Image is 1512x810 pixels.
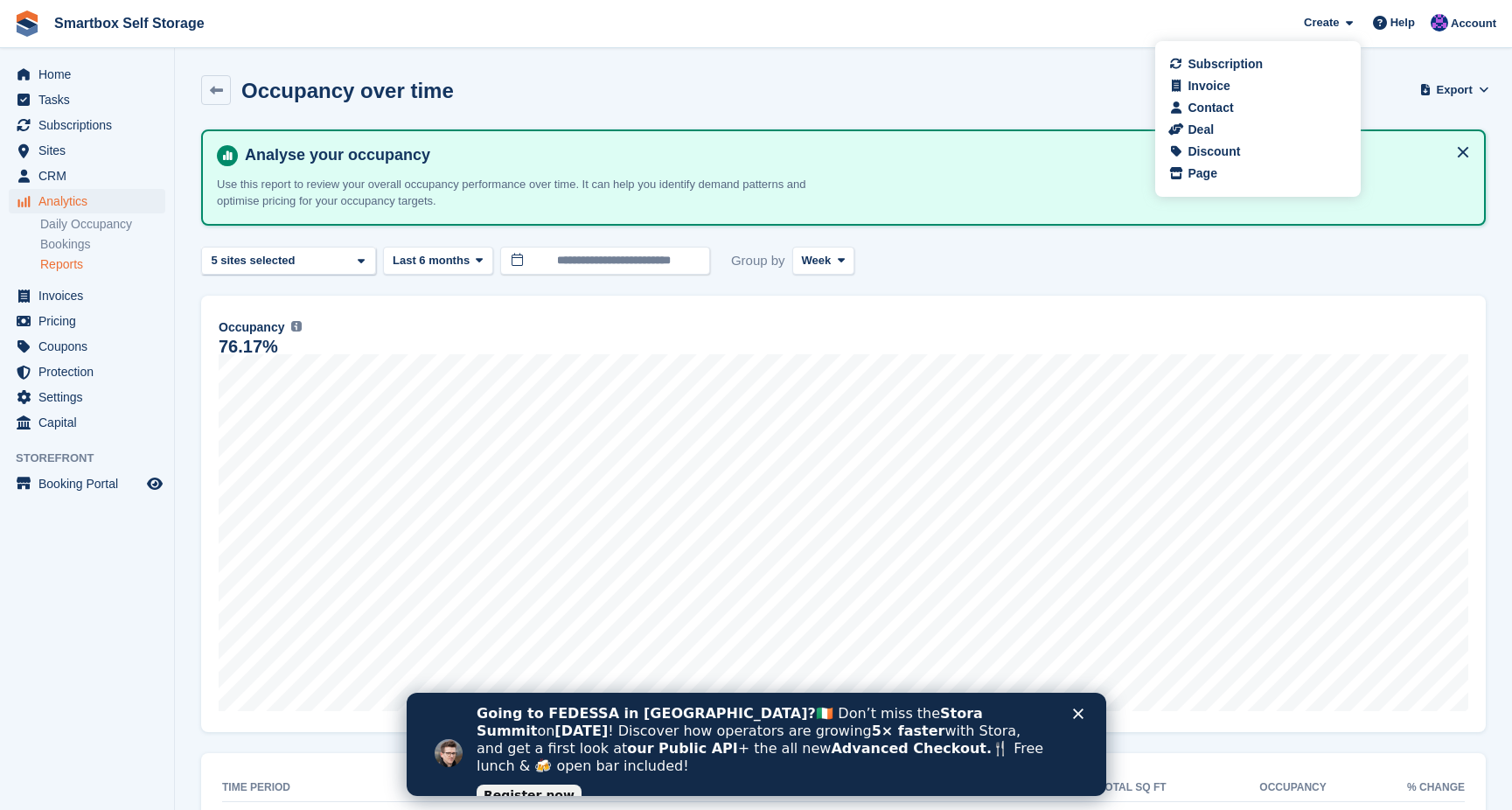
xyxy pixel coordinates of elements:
button: Week [792,247,854,276]
a: Contact [1172,99,1344,117]
a: menu [9,164,165,188]
div: Invoice [1188,77,1230,95]
iframe: Intercom live chat banner [407,693,1106,796]
div: Deal [1188,121,1214,139]
th: Total sq ft [1004,774,1166,802]
a: menu [9,283,165,308]
div: Discount [1188,143,1240,161]
span: CRM [38,164,143,188]
span: Booking Portal [38,471,143,496]
a: Discount [1172,143,1344,161]
a: Register now [70,92,175,113]
span: Account [1451,15,1496,32]
span: Tasks [38,87,143,112]
span: Capital [38,410,143,435]
a: Daily Occupancy [40,216,165,233]
div: Subscription [1188,55,1263,73]
span: Invoices [38,283,143,308]
a: menu [9,138,165,163]
span: Create [1304,14,1339,31]
div: 5 sites selected [208,252,302,269]
span: Group by [731,247,785,276]
a: menu [9,471,165,496]
a: menu [9,189,165,213]
a: menu [9,360,165,384]
div: Contact [1188,99,1233,117]
a: menu [9,410,165,435]
a: Invoice [1172,77,1344,95]
a: Preview store [144,473,165,494]
div: Page [1188,164,1216,183]
a: Subscription [1172,55,1344,73]
img: Mattias Ekendahl [1431,14,1448,31]
span: Pricing [38,309,143,333]
th: % change [1327,774,1465,802]
a: Bookings [40,236,165,253]
a: menu [9,113,165,137]
span: Protection [38,360,143,384]
button: Export [1423,75,1486,104]
h4: Analyse your occupancy [238,145,1470,165]
span: Occupancy [219,318,284,337]
span: Storefront [16,450,174,467]
button: Last 6 months [383,247,493,276]
img: icon-info-grey-7440780725fd019a000dd9b08b2336e03edf1995a4989e88bcd33f0948082b44.svg [291,321,302,332]
a: menu [9,385,165,409]
span: Help [1390,14,1415,31]
th: Occupancy [1167,774,1327,802]
span: Last 6 months [393,252,470,269]
span: Sites [38,138,143,163]
span: Week [802,252,832,269]
span: Home [38,62,143,87]
a: Deal [1172,121,1344,139]
a: Page [1172,164,1344,183]
a: Reports [40,256,165,273]
th: Time period [222,774,461,802]
span: Analytics [38,189,143,213]
img: stora-icon-8386f47178a22dfd0bd8f6a31ec36ba5ce8667c1dd55bd0f319d3a0aa187defe.svg [14,10,40,37]
a: Smartbox Self Storage [47,9,212,38]
a: menu [9,309,165,333]
span: Coupons [38,334,143,359]
a: menu [9,87,165,112]
span: Export [1437,81,1473,99]
h2: Occupancy over time [241,79,454,102]
div: Close [666,16,684,26]
p: Use this report to review your overall occupancy performance over time. It can help you identify ... [217,176,829,210]
a: menu [9,334,165,359]
div: 76.17% [219,339,278,354]
span: Settings [38,385,143,409]
span: Subscriptions [38,113,143,137]
a: menu [9,62,165,87]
